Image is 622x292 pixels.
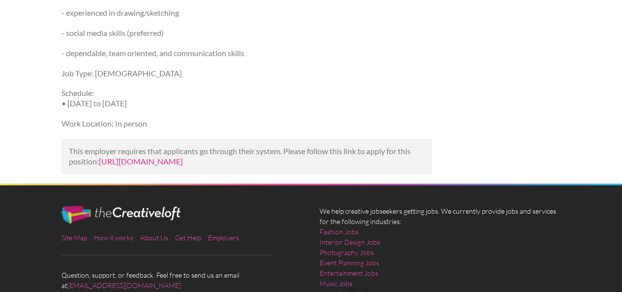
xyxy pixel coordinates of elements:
a: Site Map [61,233,87,242]
p: Work Location: In person [61,119,432,129]
a: Interior Design Jobs [320,237,380,247]
a: Fashion Jobs [320,227,358,237]
p: This employer requires that applicants go through their system. Please follow this link to apply ... [69,146,424,167]
a: [URL][DOMAIN_NAME] [99,157,183,166]
a: Get Help [175,233,201,242]
a: Photography Jobs [320,247,374,258]
a: Entertainment Jobs [320,268,378,278]
a: Employers [208,233,239,242]
p: Job Type: [DEMOGRAPHIC_DATA] [61,68,432,79]
a: Music Jobs [320,278,353,289]
a: [EMAIL_ADDRESS][DOMAIN_NAME] [67,281,181,290]
p: - dependable, team oriented, and communication skills [61,48,432,59]
a: Event Planning Jobs [320,258,379,268]
a: About Us [140,233,168,242]
img: The Creative Loft [61,206,180,224]
a: How it works [94,233,133,242]
p: - experienced in drawing/sketching [61,8,432,18]
p: - social media skills (preferred) [61,28,432,38]
p: Schedule: • [DATE] to [DATE] [61,88,432,109]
